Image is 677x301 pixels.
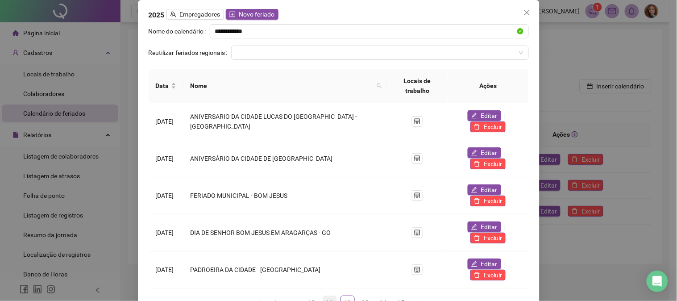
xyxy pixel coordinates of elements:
[481,111,498,121] span: Editar
[471,187,478,193] span: edit
[191,155,333,162] span: ANIVERSÁRIO DA CIDADE DE [GEOGRAPHIC_DATA]
[395,76,440,96] div: Locais de trabalho
[484,196,502,206] span: Excluir
[470,270,506,280] button: Excluir
[484,270,502,280] span: Excluir
[471,113,478,119] span: edit
[468,184,501,195] button: Editar
[191,113,357,130] span: ANIVERSARIO DA CIDADE LUCAS DO [GEOGRAPHIC_DATA] - [GEOGRAPHIC_DATA]
[226,9,278,20] button: Novo feriado
[481,185,498,195] span: Editar
[239,9,275,19] span: Novo feriado
[484,159,502,169] span: Excluir
[156,191,176,201] div: [DATE]
[229,11,236,17] span: plus-square
[149,69,183,103] th: Data
[156,265,176,275] div: [DATE]
[166,9,224,20] button: Empregadores
[414,230,420,236] span: shop
[149,24,210,38] label: Nome do calendário
[156,81,169,91] span: Data
[523,9,531,16] span: close
[375,79,384,92] span: search
[191,192,288,199] span: FERIADO MUNICIPAL - BOM JESUS
[156,154,176,163] div: [DATE]
[647,271,668,292] div: Open Intercom Messenger
[470,196,506,206] button: Excluir
[149,9,529,21] div: 2025
[474,124,480,130] span: delete
[474,198,480,204] span: delete
[468,222,501,232] button: Editar
[191,266,321,273] span: PADROEIRA DA CIDADE - [GEOGRAPHIC_DATA]
[156,228,176,238] div: [DATE]
[414,192,420,199] span: shop
[191,81,373,91] span: Nome
[484,122,502,132] span: Excluir
[414,267,420,273] span: shop
[470,159,506,169] button: Excluir
[481,148,498,158] span: Editar
[468,259,501,269] button: Editar
[474,161,480,167] span: delete
[481,259,498,269] span: Editar
[191,229,331,236] span: DIA DE SENHOR BOM JESUS EM ARAGARÇAS - GO
[474,235,480,241] span: delete
[170,11,176,17] span: team
[471,150,478,156] span: edit
[377,83,382,88] span: search
[414,118,420,125] span: shop
[156,117,176,126] div: [DATE]
[470,233,506,243] button: Excluir
[520,5,534,20] button: Close
[180,9,220,19] span: Empregadores
[474,272,480,278] span: delete
[481,222,498,232] span: Editar
[455,81,522,91] div: Ações
[484,233,502,243] span: Excluir
[471,261,478,267] span: edit
[149,46,231,60] label: Reutilizar feriados regionais
[470,121,506,132] button: Excluir
[468,147,501,158] button: Editar
[471,224,478,230] span: edit
[414,155,420,162] span: shop
[468,110,501,121] button: Editar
